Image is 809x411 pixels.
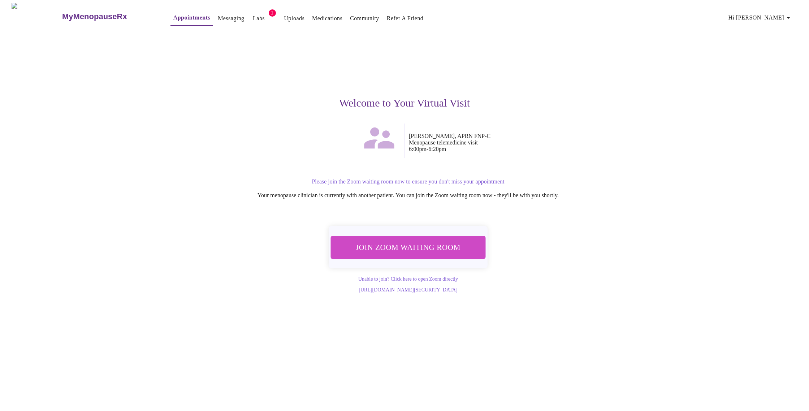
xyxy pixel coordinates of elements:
[340,241,476,254] span: Join Zoom Waiting Room
[173,13,210,23] a: Appointments
[728,13,793,23] span: Hi [PERSON_NAME]
[189,192,627,199] p: Your menopause clinician is currently with another patient. You can join the Zoom waiting room no...
[189,178,627,185] p: Please join the Zoom waiting room now to ensure you don't miss your appointment
[331,236,486,259] button: Join Zoom Waiting Room
[62,12,127,21] h3: MyMenopauseRx
[215,11,247,26] button: Messaging
[269,9,276,17] span: 1
[384,11,427,26] button: Refer a Friend
[12,3,61,30] img: MyMenopauseRx Logo
[350,13,379,23] a: Community
[359,287,457,293] a: [URL][DOMAIN_NAME][SECURITY_DATA]
[387,13,424,23] a: Refer a Friend
[309,11,345,26] button: Medications
[358,276,458,282] a: Unable to join? Click here to open Zoom directly
[253,13,265,23] a: Labs
[347,11,382,26] button: Community
[247,11,271,26] button: Labs
[284,13,305,23] a: Uploads
[61,4,156,29] a: MyMenopauseRx
[726,10,796,25] button: Hi [PERSON_NAME]
[281,11,308,26] button: Uploads
[182,97,627,109] h3: Welcome to Your Virtual Visit
[170,10,213,26] button: Appointments
[312,13,342,23] a: Medications
[409,133,627,152] p: [PERSON_NAME], APRN FNP-C Menopause telemedicine visit 6:00pm - 6:20pm
[218,13,244,23] a: Messaging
